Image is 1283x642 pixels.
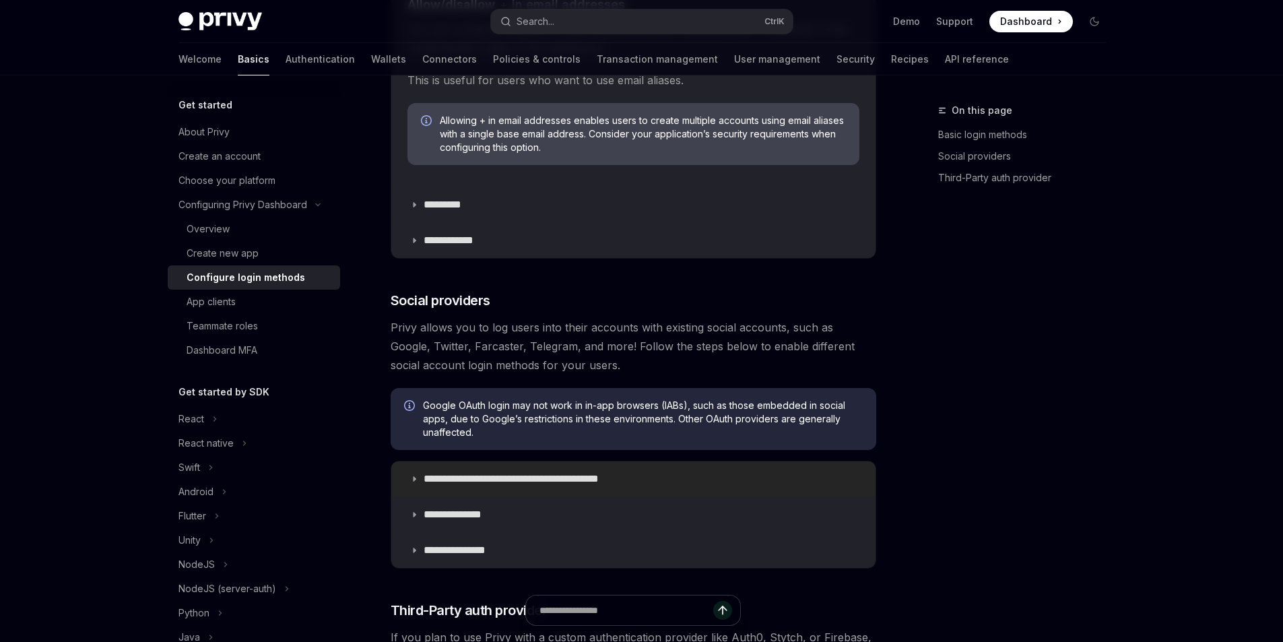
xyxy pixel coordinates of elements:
[407,71,859,90] span: This is useful for users who want to use email aliases.
[187,294,236,310] div: App clients
[168,314,340,338] a: Teammate roles
[238,43,269,75] a: Basics
[422,43,477,75] a: Connectors
[764,16,785,27] span: Ctrl K
[391,291,490,310] span: Social providers
[168,144,340,168] a: Create an account
[168,265,340,290] a: Configure login methods
[945,43,1009,75] a: API reference
[178,384,269,400] h5: Get started by SDK
[952,102,1012,119] span: On this page
[440,114,846,154] span: Allowing + in email addresses enables users to create multiple accounts using email aliases with ...
[989,11,1073,32] a: Dashboard
[187,269,305,286] div: Configure login methods
[421,115,434,129] svg: Info
[178,484,213,500] div: Android
[891,43,929,75] a: Recipes
[178,435,234,451] div: React native
[168,338,340,362] a: Dashboard MFA
[178,172,275,189] div: Choose your platform
[517,13,554,30] div: Search...
[404,400,418,414] svg: Info
[423,399,863,439] span: Google OAuth login may not work in in-app browsers (IABs), such as those embedded in social apps,...
[168,168,340,193] a: Choose your platform
[168,241,340,265] a: Create new app
[187,221,230,237] div: Overview
[178,97,232,113] h5: Get started
[187,245,259,261] div: Create new app
[178,197,307,213] div: Configuring Privy Dashboard
[936,15,973,28] a: Support
[178,508,206,524] div: Flutter
[187,318,258,334] div: Teammate roles
[491,9,793,34] button: Search...CtrlK
[178,605,209,621] div: Python
[938,124,1116,146] a: Basic login methods
[893,15,920,28] a: Demo
[1000,15,1052,28] span: Dashboard
[187,342,257,358] div: Dashboard MFA
[168,217,340,241] a: Overview
[168,120,340,144] a: About Privy
[286,43,355,75] a: Authentication
[178,12,262,31] img: dark logo
[178,148,261,164] div: Create an account
[178,532,201,548] div: Unity
[371,43,406,75] a: Wallets
[938,167,1116,189] a: Third-Party auth provider
[178,411,204,427] div: React
[178,556,215,573] div: NodeJS
[1084,11,1105,32] button: Toggle dark mode
[168,290,340,314] a: App clients
[391,318,876,375] span: Privy allows you to log users into their accounts with existing social accounts, such as Google, ...
[713,601,732,620] button: Send message
[493,43,581,75] a: Policies & controls
[836,43,875,75] a: Security
[938,146,1116,167] a: Social providers
[178,581,276,597] div: NodeJS (server-auth)
[178,43,222,75] a: Welcome
[178,459,200,476] div: Swift
[734,43,820,75] a: User management
[597,43,718,75] a: Transaction management
[178,124,230,140] div: About Privy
